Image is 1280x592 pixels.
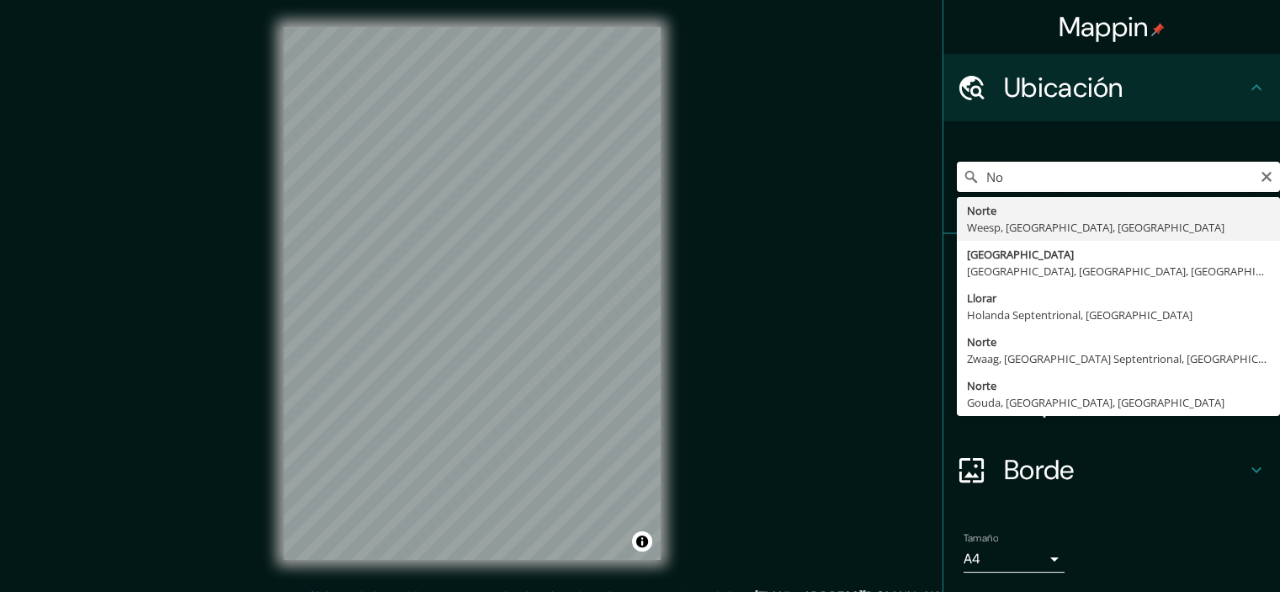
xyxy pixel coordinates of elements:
[943,436,1280,504] div: Borde
[1260,168,1273,184] button: Claro
[943,234,1280,301] div: Patas
[943,301,1280,369] div: Estilo
[964,546,1065,573] div: A4
[1059,9,1149,45] font: Mappin
[943,369,1280,436] div: Disposición
[964,550,980,568] font: A4
[967,378,996,393] font: Norte
[967,220,1224,235] font: Weesp, [GEOGRAPHIC_DATA], [GEOGRAPHIC_DATA]
[1151,23,1165,36] img: pin-icon.png
[967,291,996,306] font: Llorar
[632,531,652,552] button: Activar o desactivar atribución
[964,531,998,545] font: Tamaño
[967,203,996,218] font: Norte
[967,247,1074,262] font: [GEOGRAPHIC_DATA]
[1004,70,1123,105] font: Ubicación
[284,27,661,560] canvas: Mapa
[967,307,1192,323] font: Holanda Septentrional, [GEOGRAPHIC_DATA]
[957,162,1280,192] input: Elige tu ciudad o zona
[967,334,996,349] font: Norte
[1004,452,1075,488] font: Borde
[967,395,1224,410] font: Gouda, [GEOGRAPHIC_DATA], [GEOGRAPHIC_DATA]
[943,54,1280,121] div: Ubicación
